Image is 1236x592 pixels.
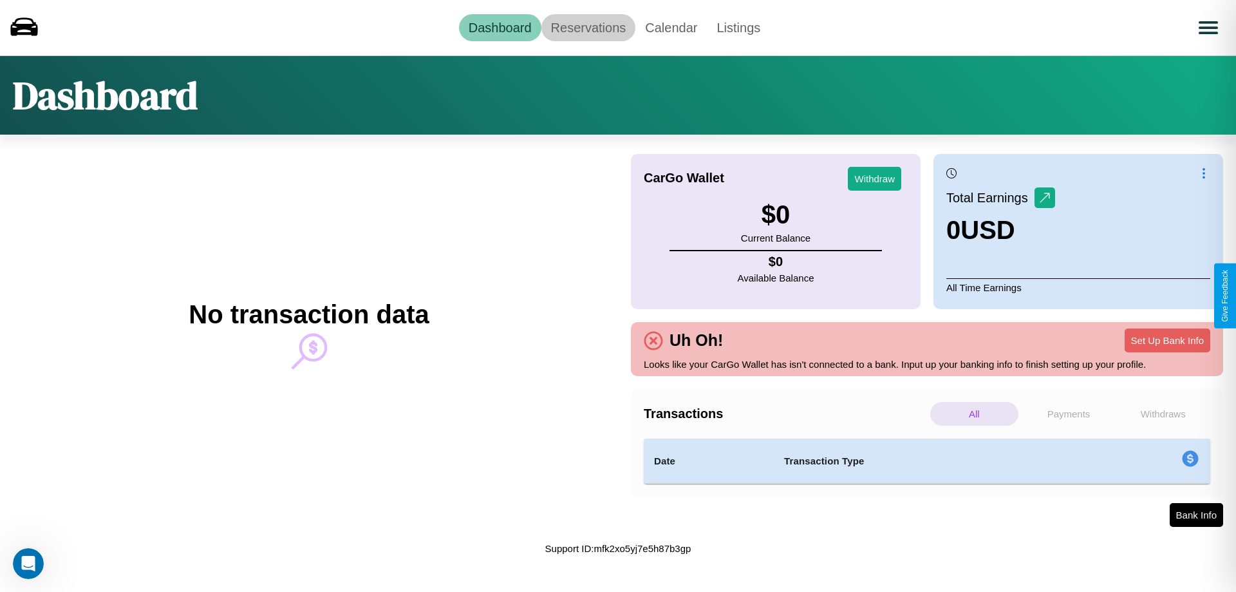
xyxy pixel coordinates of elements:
a: Listings [707,14,770,41]
a: Calendar [635,14,707,41]
p: Withdraws [1119,402,1207,426]
p: Current Balance [741,229,810,247]
p: Available Balance [738,269,814,287]
p: All Time Earnings [946,278,1210,296]
a: Dashboard [459,14,541,41]
a: Reservations [541,14,636,41]
h1: Dashboard [13,69,198,122]
h3: 0 USD [946,216,1055,245]
button: Bank Info [1170,503,1223,527]
button: Open menu [1190,10,1226,46]
h4: CarGo Wallet [644,171,724,186]
h4: $ 0 [738,254,814,269]
p: Support ID: mfk2xo5yj7e5h87b3gp [545,540,691,557]
h2: No transaction data [189,300,429,329]
p: Total Earnings [946,186,1035,209]
button: Set Up Bank Info [1125,329,1210,352]
h4: Transaction Type [784,454,1076,469]
iframe: Intercom live chat [13,548,44,579]
h4: Date [654,454,763,469]
button: Withdraw [848,167,901,191]
h3: $ 0 [741,200,810,229]
p: All [930,402,1018,426]
p: Looks like your CarGo Wallet has isn't connected to a bank. Input up your banking info to finish ... [644,356,1210,373]
table: simple table [644,439,1210,484]
div: Give Feedback [1221,270,1230,322]
h4: Uh Oh! [663,331,729,350]
p: Payments [1025,402,1113,426]
h4: Transactions [644,406,927,421]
